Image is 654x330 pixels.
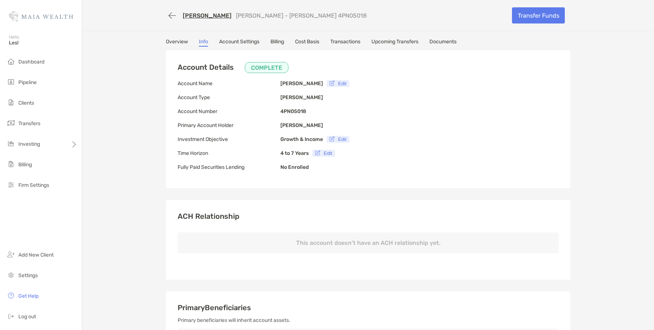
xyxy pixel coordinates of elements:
a: Account Settings [219,39,259,47]
a: Cost Basis [295,39,319,47]
b: [PERSON_NAME] [280,122,323,128]
img: pipeline icon [7,77,15,86]
img: add_new_client icon [7,250,15,259]
img: dashboard icon [7,57,15,66]
img: logout icon [7,312,15,320]
p: Account Name [178,79,280,88]
span: Les! [9,40,77,46]
p: Account Number [178,107,280,116]
b: No Enrolled [280,164,309,170]
a: [PERSON_NAME] [183,12,232,19]
b: 4 to 7 Years [280,150,309,156]
p: This account doesn’t have an ACH relationship yet. [178,232,559,253]
p: [PERSON_NAME] - [PERSON_NAME] 4PN05018 [236,12,367,19]
span: Add New Client [18,252,54,258]
a: Transactions [330,39,360,47]
span: Settings [18,272,38,279]
p: Time Horizon [178,149,280,158]
span: Pipeline [18,79,37,86]
a: Transfer Funds [512,7,565,23]
img: Zoe Logo [9,3,73,29]
p: Primary Account Holder [178,121,280,130]
p: Investment Objective [178,135,280,144]
span: Log out [18,313,36,320]
img: settings icon [7,271,15,279]
a: Billing [270,39,284,47]
a: Documents [429,39,457,47]
button: Edit [312,150,335,157]
span: Get Help [18,293,39,299]
img: transfers icon [7,119,15,127]
button: Edit [327,80,349,87]
b: [PERSON_NAME] [280,80,323,87]
h3: Account Details [178,62,288,73]
span: Firm Settings [18,182,49,188]
img: billing icon [7,160,15,168]
p: Account Type [178,93,280,102]
p: Fully Paid Securities Lending [178,163,280,172]
p: Primary beneficiaries will inherit account assets. [178,316,559,325]
p: COMPLETE [251,63,282,72]
b: [PERSON_NAME] [280,94,323,101]
img: clients icon [7,98,15,107]
a: Upcoming Transfers [371,39,418,47]
span: Billing [18,162,32,168]
img: get-help icon [7,291,15,300]
span: Transfers [18,120,40,127]
b: Growth & Income [280,136,323,142]
h3: ACH Relationship [178,212,559,221]
a: Info [199,39,208,47]
button: Edit [327,136,349,143]
img: investing icon [7,139,15,148]
img: firm-settings icon [7,180,15,189]
span: Dashboard [18,59,44,65]
span: Investing [18,141,40,147]
b: 4PN05018 [280,108,306,115]
span: Primary Beneficiaries [178,303,251,312]
a: Overview [166,39,188,47]
span: Clients [18,100,34,106]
